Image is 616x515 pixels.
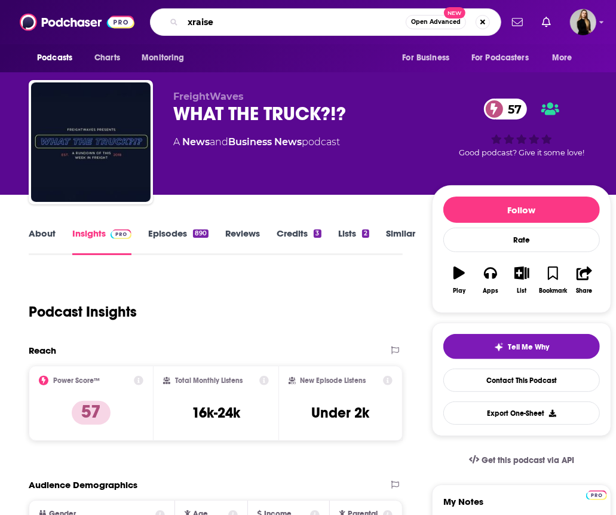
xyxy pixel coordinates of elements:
button: List [506,259,537,302]
button: Apps [475,259,506,302]
button: open menu [29,47,88,69]
span: Charts [94,50,120,66]
span: For Podcasters [471,50,529,66]
div: List [517,287,526,295]
a: Charts [87,47,127,69]
a: Contact This Podcast [443,369,600,392]
span: Get this podcast via API [482,455,574,465]
div: Rate [443,228,600,252]
button: open menu [394,47,464,69]
a: Show notifications dropdown [507,12,528,32]
span: 57 [496,99,528,119]
a: News [182,136,210,148]
a: Get this podcast via API [459,446,584,475]
button: Play [443,259,474,302]
span: Tell Me Why [508,342,550,352]
div: Play [453,287,465,295]
button: Open AdvancedNew [406,15,466,29]
h2: Reach [29,345,56,356]
button: open menu [464,47,546,69]
h2: Total Monthly Listens [175,376,243,385]
h2: Audience Demographics [29,479,137,491]
div: 890 [193,229,209,238]
div: 2 [362,229,369,238]
span: Podcasts [37,50,72,66]
button: Show profile menu [570,9,596,35]
span: Logged in as editaivancevic [570,9,596,35]
button: Export One-Sheet [443,401,600,425]
span: For Business [402,50,449,66]
button: Bookmark [537,259,568,302]
a: Reviews [225,228,260,255]
a: Show notifications dropdown [537,12,556,32]
a: Credits3 [277,228,321,255]
h2: Power Score™ [53,376,100,385]
span: Good podcast? Give it some love! [459,148,584,157]
div: Search podcasts, credits, & more... [150,8,501,36]
a: Episodes890 [148,228,209,255]
h2: New Episode Listens [301,376,366,385]
img: WHAT THE TRUCK?!? [31,82,151,202]
img: User Profile [570,9,596,35]
a: 57 [484,99,528,119]
span: Open Advanced [411,19,461,25]
a: InsightsPodchaser Pro [72,228,131,255]
div: 3 [314,229,321,238]
button: open menu [544,47,587,69]
div: A podcast [173,135,340,149]
a: Similar [386,228,415,255]
button: open menu [133,47,200,69]
input: Search podcasts, credits, & more... [183,13,406,32]
img: Podchaser Pro [111,229,131,239]
span: New [444,7,465,19]
a: Lists2 [338,228,369,255]
span: Monitoring [142,50,184,66]
img: tell me why sparkle [494,342,504,352]
div: Share [576,287,592,295]
div: Bookmark [539,287,567,295]
button: Share [569,259,600,302]
a: Business News [228,136,302,148]
div: 57Good podcast? Give it some love! [432,91,611,165]
span: FreightWaves [173,91,244,102]
a: About [29,228,56,255]
span: More [552,50,572,66]
p: 57 [72,401,111,425]
img: Podchaser - Follow, Share and Rate Podcasts [20,11,134,33]
h3: Under 2k [311,404,369,422]
button: Follow [443,197,600,223]
button: tell me why sparkleTell Me Why [443,334,600,359]
div: Apps [483,287,498,295]
h1: Podcast Insights [29,303,137,321]
h3: 16k-24k [192,404,240,422]
span: and [210,136,228,148]
img: Podchaser Pro [586,491,607,500]
a: Pro website [586,489,607,500]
